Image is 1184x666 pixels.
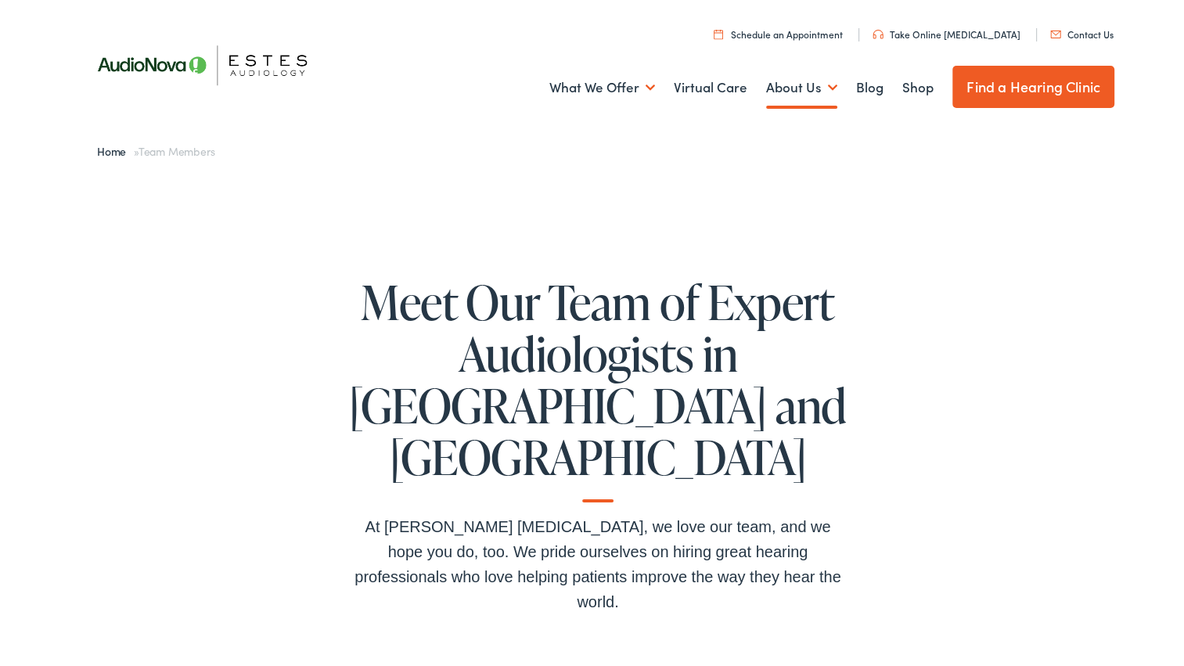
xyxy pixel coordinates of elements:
img: utility icon [1050,27,1061,35]
a: Take Online [MEDICAL_DATA] [873,24,1020,38]
img: utility icon [714,26,723,36]
a: About Us [766,56,837,113]
a: Virtual Care [674,56,747,113]
img: utility icon [873,27,884,36]
span: Team Members [139,140,214,156]
a: Shop [902,56,934,113]
a: Schedule an Appointment [714,24,843,38]
div: At [PERSON_NAME] [MEDICAL_DATA], we love our team, and we hope you do, too. We pride ourselves on... [347,511,848,611]
a: Contact Us [1050,24,1114,38]
a: Blog [856,56,884,113]
span: » [97,140,214,156]
a: Home [97,140,134,156]
a: Find a Hearing Clinic [952,63,1114,105]
a: What We Offer [549,56,655,113]
h1: Meet Our Team of Expert Audiologists in [GEOGRAPHIC_DATA] and [GEOGRAPHIC_DATA] [347,273,848,499]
